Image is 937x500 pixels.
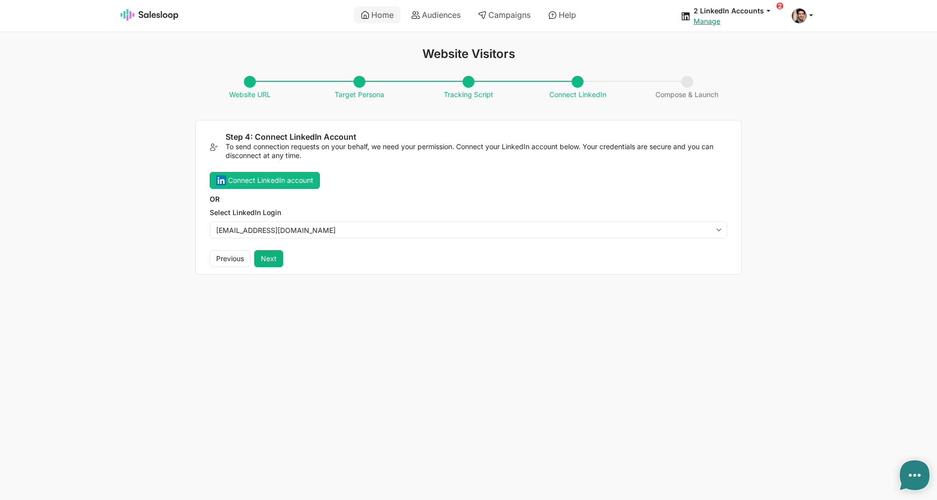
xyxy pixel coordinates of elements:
a: Manage [694,17,720,25]
h1: Website Visitors [195,47,742,61]
a: Help [541,6,583,23]
span: Connect LinkedIn [544,76,611,99]
p: To send connection requests on your behalf, we need your permission. Connect your LinkedIn accoun... [226,142,727,160]
p: OR [210,195,727,204]
a: Audiences [405,6,468,23]
button: 2 LinkedIn Accounts [694,6,780,15]
h2: Step 4: Connect LinkedIn Account [226,132,727,142]
button: Previous [210,250,250,267]
a: Home [354,6,401,23]
span: Tracking Script [439,76,498,99]
a: Campaigns [471,6,537,23]
img: linkedin-square-logo.svg [216,175,226,185]
span: Compose & Launch [650,76,723,99]
span: Target Persona [330,76,389,99]
button: Connect LinkedIn account [210,172,320,189]
span: Website URL [224,76,276,99]
button: Next [254,250,283,267]
label: Select LinkedIn Login [210,204,727,222]
img: Salesloop [120,9,179,21]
